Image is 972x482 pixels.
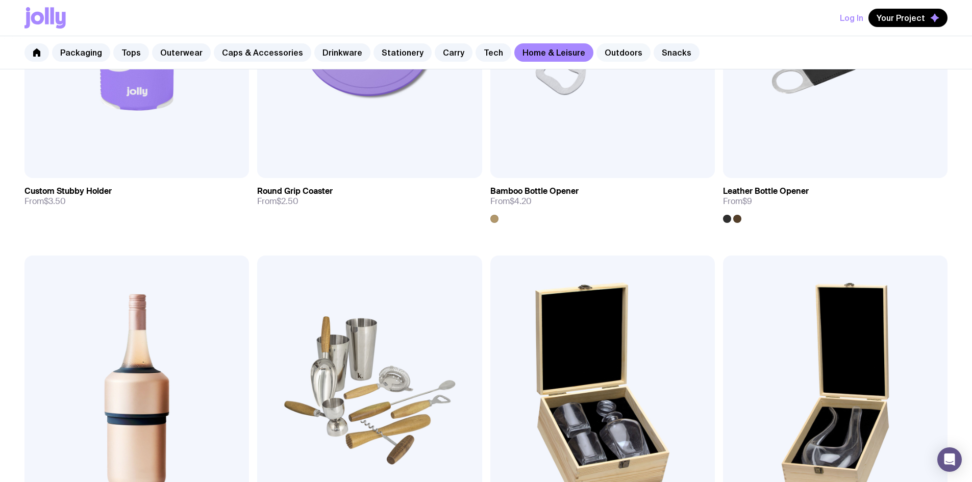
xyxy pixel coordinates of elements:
[596,43,651,62] a: Outdoors
[490,178,715,223] a: Bamboo Bottle OpenerFrom$4.20
[214,43,311,62] a: Caps & Accessories
[742,196,752,207] span: $9
[152,43,211,62] a: Outerwear
[654,43,700,62] a: Snacks
[868,9,948,27] button: Your Project
[373,43,432,62] a: Stationery
[840,9,863,27] button: Log In
[24,196,66,207] span: From
[877,13,925,23] span: Your Project
[257,186,333,196] h3: Round Grip Coaster
[52,43,110,62] a: Packaging
[723,186,809,196] h3: Leather Bottle Opener
[723,196,752,207] span: From
[435,43,472,62] a: Carry
[277,196,298,207] span: $2.50
[490,196,532,207] span: From
[723,178,948,223] a: Leather Bottle OpenerFrom$9
[24,178,249,215] a: Custom Stubby HolderFrom$3.50
[510,196,532,207] span: $4.20
[314,43,370,62] a: Drinkware
[24,186,112,196] h3: Custom Stubby Holder
[113,43,149,62] a: Tops
[257,196,298,207] span: From
[490,186,579,196] h3: Bamboo Bottle Opener
[514,43,593,62] a: Home & Leisure
[257,178,482,215] a: Round Grip CoasterFrom$2.50
[44,196,66,207] span: $3.50
[937,447,962,472] div: Open Intercom Messenger
[476,43,511,62] a: Tech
